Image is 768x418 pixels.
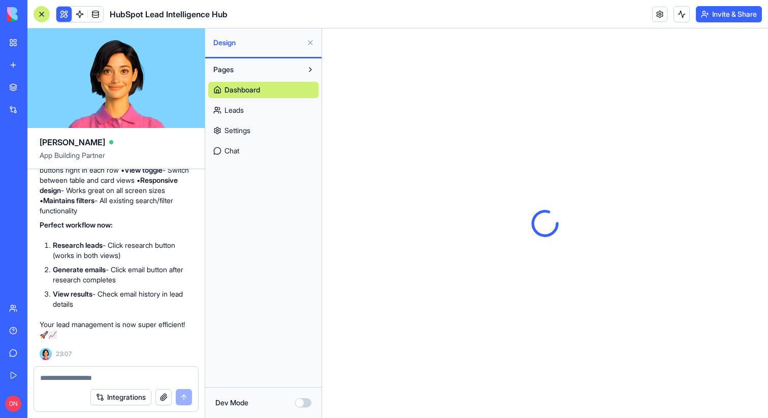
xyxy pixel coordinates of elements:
[40,136,105,148] span: [PERSON_NAME]
[225,125,250,136] span: Settings
[43,196,94,205] strong: Maintains filters
[90,389,151,405] button: Integrations
[5,396,21,412] span: DN
[208,143,318,159] a: Chat
[53,241,103,249] strong: Research leads
[110,8,228,20] span: HubSpot Lead Intelligence Hub
[56,350,72,358] span: 23:07
[40,124,193,216] p: 📊 • - All leads in sortable columns • - Name, company, job title, email, statuses • - Research & ...
[40,220,113,229] strong: Perfect workflow now:
[53,289,193,309] li: - Check email history in lead details
[53,290,92,298] strong: View results
[208,102,318,118] a: Leads
[53,240,193,261] li: - Click research button (works in both views)
[124,166,163,174] strong: View toggle
[53,265,193,285] li: - Click email button after research completes
[215,398,248,408] label: Dev Mode
[225,85,260,95] span: Dashboard
[213,65,234,75] span: Pages
[696,6,762,22] button: Invite & Share
[7,7,70,21] img: logo
[213,38,302,48] span: Design
[53,265,106,274] strong: Generate emails
[208,82,318,98] a: Dashboard
[225,105,244,115] span: Leads
[40,348,52,360] img: Ella_00000_wcx2te.png
[40,319,193,340] p: Your lead management is now super efficient! 🚀📈
[208,122,318,139] a: Settings
[208,61,302,78] button: Pages
[225,146,239,156] span: Chat
[40,150,193,169] span: App Building Partner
